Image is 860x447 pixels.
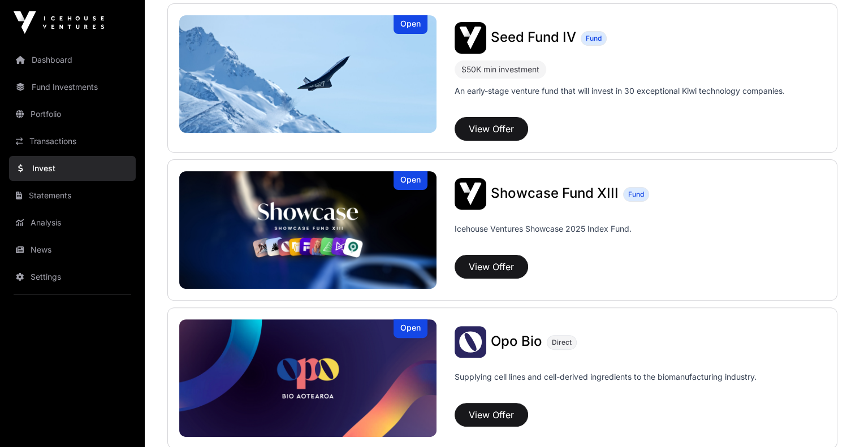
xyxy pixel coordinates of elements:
[628,190,644,199] span: Fund
[394,15,427,34] div: Open
[491,185,619,201] span: Showcase Fund XIII
[455,371,757,383] p: Supplying cell lines and cell-derived ingredients to the biomanufacturing industry.
[179,319,437,437] a: Opo BioOpen
[455,178,486,210] img: Showcase Fund XIII
[9,237,136,262] a: News
[491,333,542,349] span: Opo Bio
[491,335,542,349] a: Opo Bio
[455,223,632,235] p: Icehouse Ventures Showcase 2025 Index Fund.
[179,15,437,133] img: Seed Fund IV
[803,393,860,447] iframe: Chat Widget
[552,338,572,347] span: Direct
[455,85,785,97] p: An early-stage venture fund that will invest in 30 exceptional Kiwi technology companies.
[455,403,528,427] button: View Offer
[9,183,136,208] a: Statements
[9,102,136,127] a: Portfolio
[491,186,619,201] a: Showcase Fund XIII
[491,31,576,45] a: Seed Fund IV
[179,15,437,133] a: Seed Fund IVOpen
[9,47,136,72] a: Dashboard
[455,117,528,141] button: View Offer
[179,171,437,289] img: Showcase Fund XIII
[9,129,136,154] a: Transactions
[586,34,602,43] span: Fund
[9,156,136,181] a: Invest
[461,63,539,76] div: $50K min investment
[9,210,136,235] a: Analysis
[9,264,136,289] a: Settings
[14,11,104,34] img: Icehouse Ventures Logo
[491,29,576,45] span: Seed Fund IV
[9,75,136,99] a: Fund Investments
[394,319,427,338] div: Open
[179,319,437,437] img: Opo Bio
[455,255,528,279] button: View Offer
[455,60,546,79] div: $50K min investment
[179,171,437,289] a: Showcase Fund XIIIOpen
[394,171,427,190] div: Open
[455,22,486,54] img: Seed Fund IV
[455,326,486,358] img: Opo Bio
